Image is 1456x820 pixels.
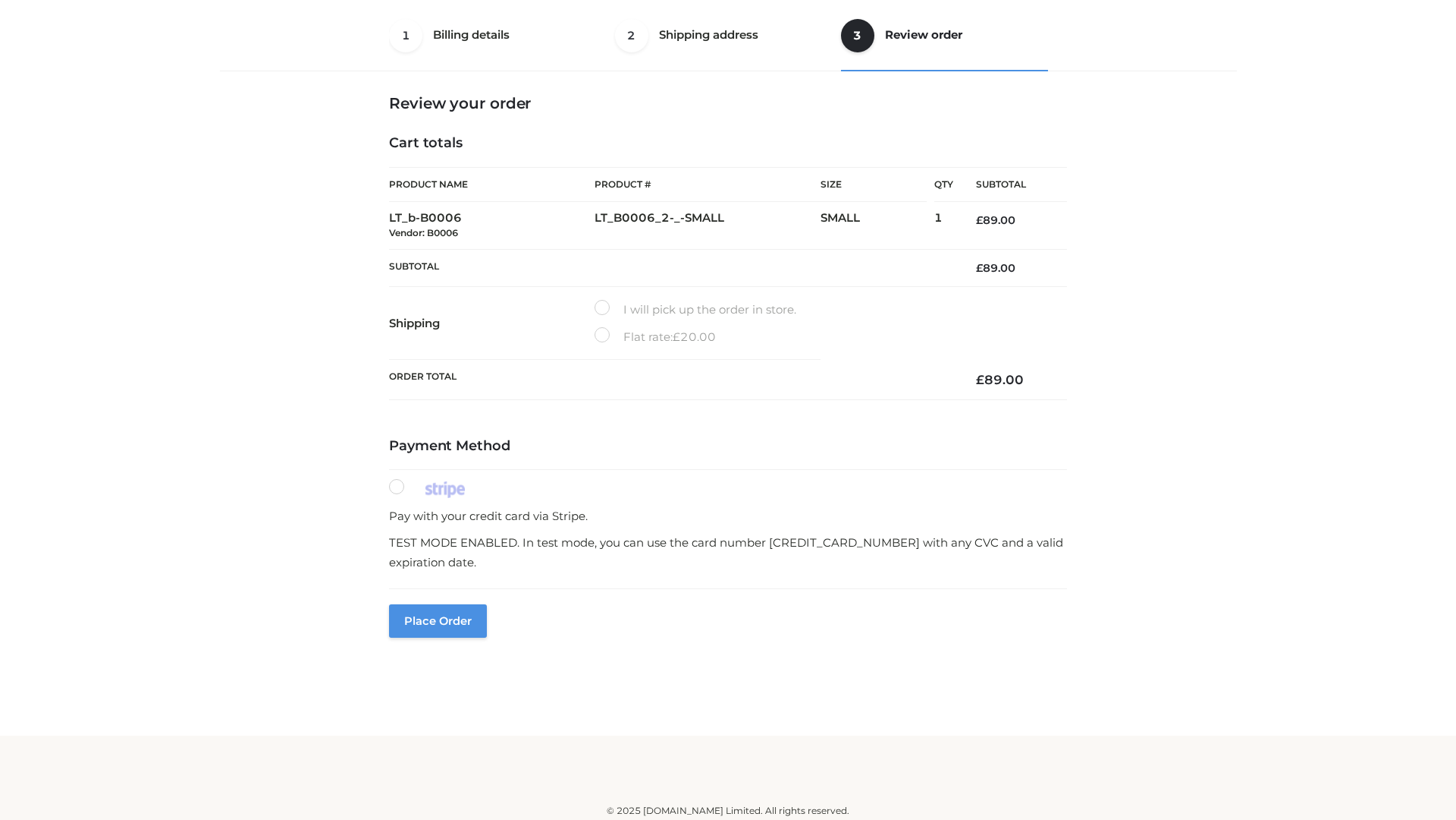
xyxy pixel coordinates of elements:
th: Order Total [389,360,953,400]
th: Shipping [389,287,595,360]
p: TEST MODE ENABLED. In test mode, you can use the card number [CREDIT_CARD_NUMBER] with any CVC an... [389,533,1067,572]
bdi: 89.00 [976,372,1024,387]
h4: Payment Method [389,438,1067,455]
th: Qty [934,167,953,202]
td: 1 [934,202,953,250]
div: © 2025 [DOMAIN_NAME] Limited. All rights reserved. [225,803,1231,818]
p: Pay with your credit card via Stripe. [389,506,1067,526]
td: LT_b-B0006 [389,202,595,250]
h4: Cart totals [389,135,1067,152]
bdi: 89.00 [976,213,1015,227]
th: Subtotal [389,249,953,286]
h3: Review your order [389,94,1067,112]
th: Product # [595,167,821,202]
bdi: 20.00 [673,330,716,344]
span: £ [976,213,983,227]
span: £ [673,330,680,344]
td: SMALL [821,202,934,250]
span: £ [976,372,984,387]
th: Product Name [389,167,595,202]
bdi: 89.00 [976,261,1015,275]
button: Place order [389,604,487,638]
th: Size [821,168,927,202]
label: I will pick up the order in store. [595,300,796,320]
td: LT_B0006_2-_-SMALL [595,202,821,250]
label: Flat rate: [595,327,716,347]
small: Vendor: B0006 [389,227,458,238]
span: £ [976,261,983,275]
th: Subtotal [953,168,1067,202]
